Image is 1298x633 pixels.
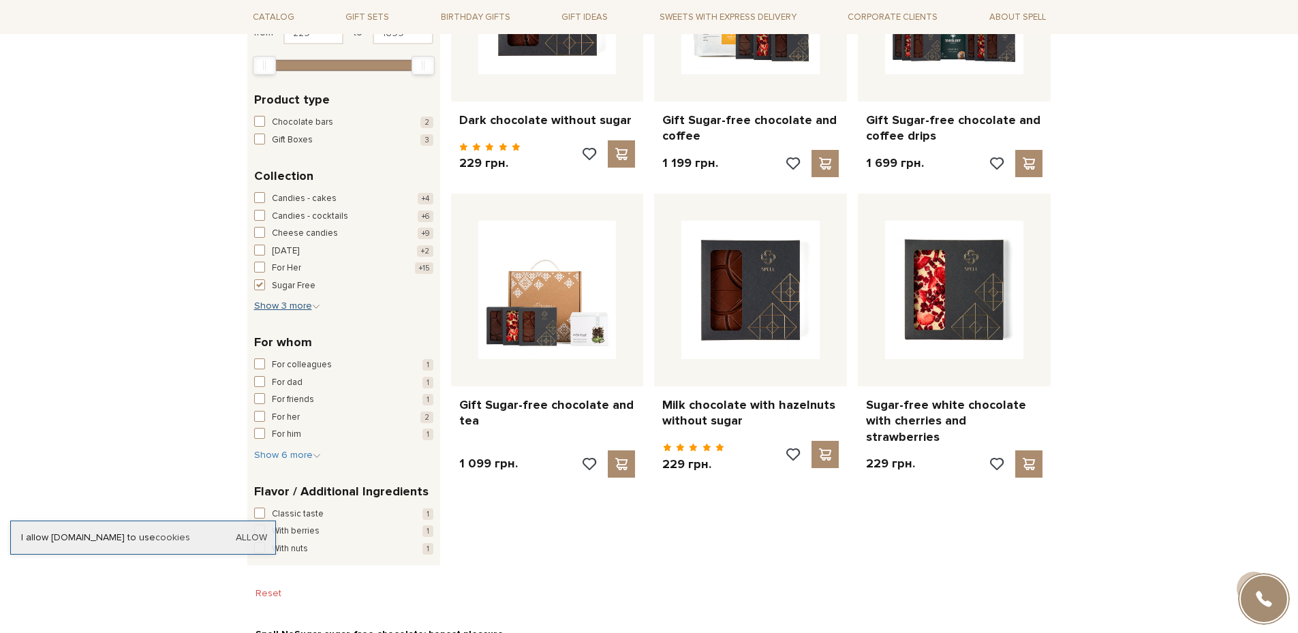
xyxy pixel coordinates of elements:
[254,333,312,352] span: For whom
[254,358,433,372] button: For colleagues 1
[272,134,313,147] span: Gift Boxes
[254,482,429,501] span: Flavor / Additional Ingredients
[662,155,718,171] p: 1 199 грн.
[272,192,337,206] span: Candies - cakes
[155,531,190,543] a: cookies
[422,429,433,440] span: 1
[459,397,636,429] a: Gift Sugar-free chocolate and tea
[254,227,433,241] button: Cheese candies +9
[254,134,433,147] button: Gift Boxes 3
[422,508,433,520] span: 1
[11,531,275,544] div: I allow [DOMAIN_NAME] to use
[254,300,320,311] span: Show 3 more
[254,91,330,109] span: Product type
[866,397,1042,445] a: Sugar-free white chocolate with cherries and strawberries
[984,7,1051,28] span: About Spell
[418,193,433,204] span: +4
[272,358,332,372] span: For colleagues
[422,359,433,371] span: 1
[254,411,433,424] button: For her 2
[272,116,333,129] span: Chocolate bars
[272,376,303,390] span: For dad
[254,245,433,258] button: [DATE] +2
[253,56,276,75] div: Min
[866,112,1042,144] a: Gift Sugar-free chocolate and coffee drips
[420,412,433,423] span: 2
[254,525,433,538] button: With berries 1
[272,393,314,407] span: For friends
[254,167,313,185] span: Collection
[866,155,924,171] p: 1 699 грн.
[340,7,395,28] span: Gift sets
[254,299,320,313] button: Show 3 more
[254,449,321,461] span: Show 6 more
[272,210,348,223] span: Candies - cocktails
[254,116,433,129] button: Chocolate bars 2
[247,7,300,28] span: Catalog
[254,210,433,223] button: Candies - cocktails +6
[254,279,433,293] button: Sugar Free
[842,5,943,29] a: Corporate clients
[254,508,433,521] button: Classic taste 1
[272,542,308,556] span: With nuts
[459,155,521,171] p: 229 грн.
[272,262,301,275] span: For Her
[418,211,433,222] span: +6
[422,525,433,537] span: 1
[459,112,636,128] a: Dark chocolate without sugar
[272,227,338,241] span: Cheese candies
[254,542,433,556] button: With nuts 1
[417,245,433,257] span: +2
[435,7,516,28] span: Birthday gifts
[254,393,433,407] button: For friends 1
[422,377,433,388] span: 1
[254,262,433,275] button: For Her +15
[662,112,839,144] a: Gift Sugar-free chocolate and coffee
[412,56,435,75] div: Max
[254,192,433,206] button: Candies - cakes +4
[556,7,613,28] span: Gift ideas
[420,117,433,128] span: 2
[247,583,290,604] button: Reset
[254,448,321,462] button: Show 6 more
[415,262,433,274] span: +15
[272,428,301,442] span: For him
[662,457,724,472] p: 229 грн.
[272,525,320,538] span: With berries
[866,456,915,472] p: 229 грн.
[254,428,433,442] button: For him 1
[272,279,315,293] span: Sugar Free
[422,394,433,405] span: 1
[420,134,433,146] span: 3
[254,376,433,390] button: For dad 1
[236,531,267,544] a: Allow
[272,411,300,424] span: For her
[654,5,802,29] a: Sweets with express delivery
[272,508,324,521] span: Classic taste
[272,245,299,258] span: [DATE]
[459,456,518,472] p: 1 099 грн.
[418,228,433,239] span: +9
[422,543,433,555] span: 1
[662,397,839,429] a: Milk chocolate with hazelnuts without sugar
